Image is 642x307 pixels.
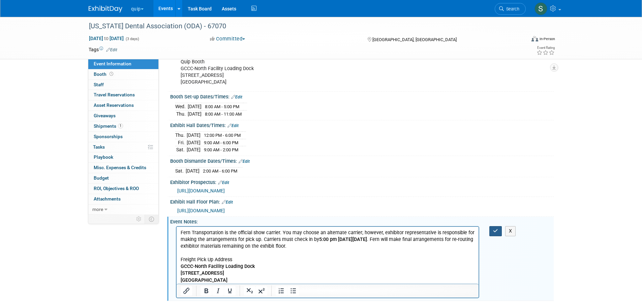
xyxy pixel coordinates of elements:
[88,121,158,131] a: Shipments1
[504,6,519,11] span: Search
[94,154,113,160] span: Playbook
[106,48,117,52] a: Edit
[205,104,239,109] span: 8:00 AM - 5:00 PM
[94,92,135,97] span: Travel Reservations
[175,167,186,175] td: Sat.
[170,156,554,165] div: Booth Dismantle Dates/Times:
[224,286,236,296] button: Underline
[175,139,187,146] td: Fri.
[537,46,555,50] div: Event Rating
[176,48,480,89] div: [US_STATE] Dental Association Annual Quip Booth GCCC-North Facility Loading Dock [STREET_ADDRESS]...
[188,103,202,111] td: [DATE]
[94,102,134,108] span: Asset Reservations
[495,3,526,15] a: Search
[89,46,117,53] td: Tags
[486,35,555,45] div: Event Format
[187,132,201,139] td: [DATE]
[188,110,202,117] td: [DATE]
[177,188,225,193] a: [URL][DOMAIN_NAME]
[175,132,187,139] td: Thu.
[177,227,479,284] iframe: Rich Text Area
[103,36,110,41] span: to
[539,36,555,41] div: In-Person
[88,163,158,173] a: Misc. Expenses & Credits
[170,92,554,100] div: Booth Set-up Dates/Times:
[88,90,158,100] a: Travel Reservations
[94,165,146,170] span: Misc. Expenses & Credits
[287,286,299,296] button: Bullet list
[125,37,139,41] span: (3 days)
[244,286,255,296] button: Subscript
[218,180,229,185] a: Edit
[212,286,224,296] button: Italic
[204,140,238,145] span: 9:00 AM - 6:00 PM
[239,159,250,164] a: Edit
[88,205,158,215] a: more
[94,196,121,202] span: Attachments
[88,59,158,69] a: Event Information
[227,123,239,128] a: Edit
[175,146,187,153] td: Sat.
[505,226,516,236] button: X
[203,168,237,174] span: 2:00 AM - 6:00 PM
[204,147,238,152] span: 9:00 AM - 2:00 PM
[534,2,547,15] img: Samantha Meyers
[205,112,242,117] span: 8:00 AM - 11:00 AM
[531,36,538,41] img: Format-Inperson.png
[276,286,287,296] button: Numbered list
[88,173,158,183] a: Budget
[88,80,158,90] a: Staff
[87,20,516,32] div: [US_STATE] Dental Association (ODA) - 67070
[94,82,104,87] span: Staff
[94,113,116,118] span: Giveaways
[222,200,233,205] a: Edit
[201,286,212,296] button: Bold
[181,286,192,296] button: Insert/edit link
[94,134,123,139] span: Sponsorships
[231,95,242,99] a: Edit
[94,175,109,181] span: Budget
[133,215,145,223] td: Personalize Event Tab Strip
[256,286,267,296] button: Superscript
[177,208,225,213] a: [URL][DOMAIN_NAME]
[208,35,248,42] button: Committed
[89,6,122,12] img: ExhibitDay
[88,142,158,152] a: Tasks
[88,152,158,162] a: Playbook
[186,167,200,175] td: [DATE]
[145,215,158,223] td: Toggle Event Tabs
[187,146,201,153] td: [DATE]
[170,177,554,186] div: Exhibitor Prospectus:
[170,120,554,129] div: Exhibit Hall Dates/Times:
[88,184,158,194] a: ROI, Objectives & ROO
[94,123,123,129] span: Shipments
[94,186,139,191] span: ROI, Objectives & ROO
[93,144,105,150] span: Tasks
[108,71,115,76] span: Booth not reserved yet
[170,197,554,206] div: Exhibit Hall Floor Plan:
[94,61,131,66] span: Event Information
[187,139,201,146] td: [DATE]
[88,111,158,121] a: Giveaways
[88,132,158,142] a: Sponsorships
[88,194,158,204] a: Attachments
[175,103,188,111] td: Wed.
[175,110,188,117] td: Thu.
[118,123,123,128] span: 1
[92,207,103,212] span: more
[204,133,241,138] span: 12:00 PM - 6:00 PM
[88,100,158,111] a: Asset Reservations
[170,217,554,225] div: Event Notes:
[89,35,124,41] span: [DATE] [DATE]
[372,37,457,42] span: [GEOGRAPHIC_DATA], [GEOGRAPHIC_DATA]
[88,69,158,80] a: Booth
